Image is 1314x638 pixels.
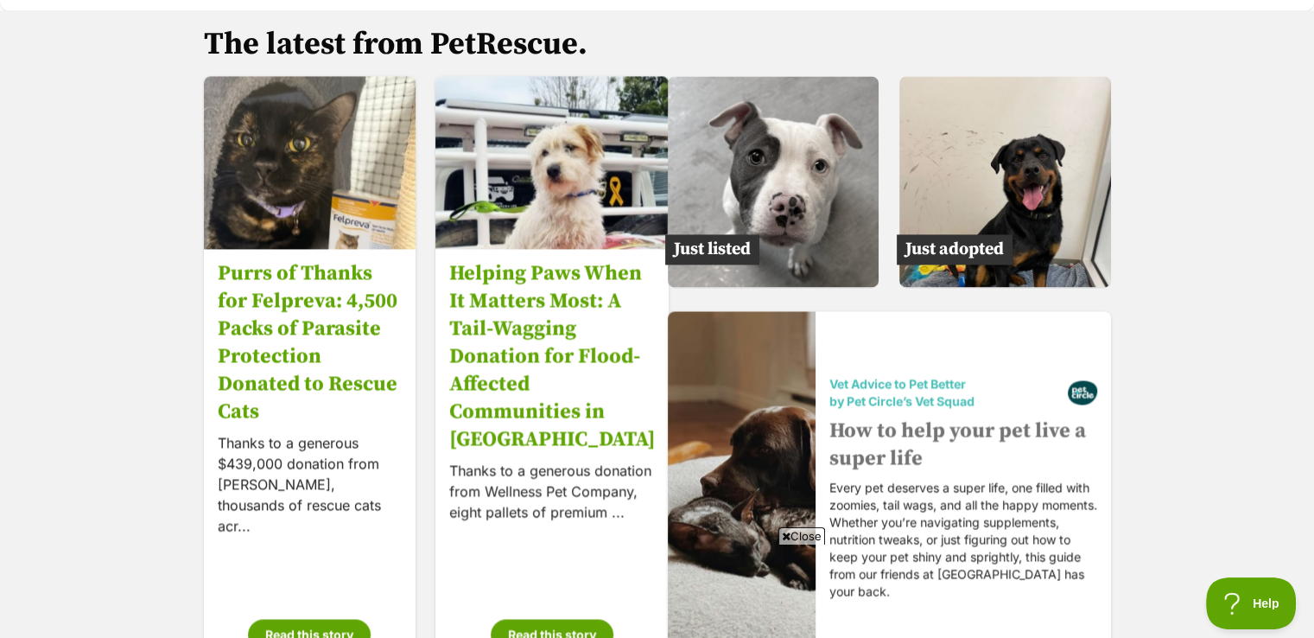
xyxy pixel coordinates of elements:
[897,234,1012,265] span: Just adopted
[829,479,1097,600] p: Every pet deserves a super life, one filled with zoomies, tail wags, and all the happy moments. W...
[449,258,655,452] h3: Helping Paws When It Matters Most: A Tail-Wagging Donation for Flood-Affected Communities in [GEO...
[899,76,1111,288] img: Large Male Rottweiler Dog
[449,459,655,521] p: Thanks to a generous donation from Wellness Pet Company, eight pallets of premium ...
[668,273,879,290] a: Just listed
[204,28,1111,62] h2: The latest from PetRescue.
[829,417,1097,472] h3: How to help your pet live a super life
[668,76,879,288] img: Small Female American Staffordshire Terrier Dog
[238,552,1076,629] iframe: Advertisement
[218,258,402,424] h3: Purrs of Thanks for Felpreva: 4,500 Packs of Parasite Protection Donated to Rescue Cats
[435,46,669,279] img: Helping Paws When It Matters Most: A Tail-Wagging Donation for Flood-Affected Communities in NSW
[778,527,825,545] span: Close
[204,56,416,268] img: Purrs of Thanks for Felpreva: 4,500 Packs of Parasite Protection Donated to Rescue Cats
[218,431,402,535] p: Thanks to a generous $439,000 donation from [PERSON_NAME], thousands of rescue cats acr...
[829,375,1068,410] span: Vet Advice to Pet Better by Pet Circle’s Vet Squad
[1206,577,1297,629] iframe: Help Scout Beacon - Open
[665,234,759,265] span: Just listed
